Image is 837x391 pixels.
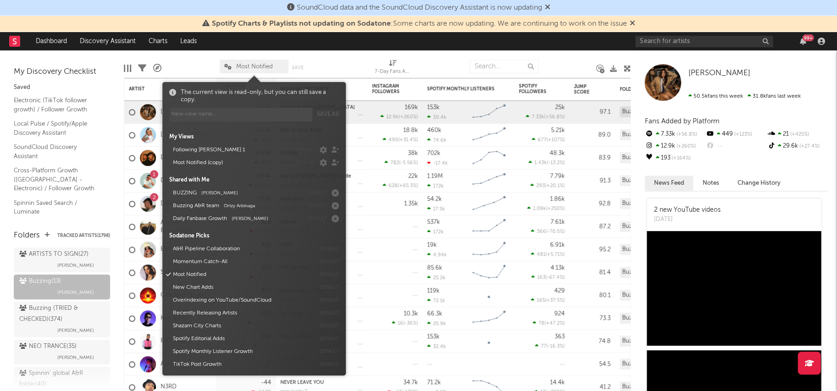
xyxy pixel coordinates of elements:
[161,219,211,235] a: Across Boundaries
[688,69,750,78] a: [PERSON_NAME]
[536,183,545,188] span: 293
[732,132,752,137] span: +123 %
[620,336,658,347] div: Buzzing (13)
[535,343,565,349] div: ( )
[161,177,185,185] a: DJ BOSS
[169,108,312,121] input: New view name...
[554,288,565,294] div: 429
[73,32,142,50] a: Discovery Assistant
[620,152,700,163] div: Buzzing (TRIED & CHECKED) (374)
[201,191,238,195] span: [PERSON_NAME]
[546,321,563,326] span: +47.2 %
[537,229,546,234] span: 366
[320,247,339,251] button: default
[644,140,705,152] div: 12.9k
[14,275,110,299] a: Buzzing(13)[PERSON_NAME]
[320,362,339,367] button: default
[468,284,510,307] svg: Chart title
[644,118,719,125] span: Fans Added by Platform
[670,156,690,161] span: +164 %
[375,55,411,82] div: 7-Day Fans Added (7-Day Fans Added)
[14,95,101,114] a: Electronic (TikTok follower growth) / Follower Growth
[388,138,398,143] span: 490
[554,311,565,317] div: 924
[320,349,339,354] button: default
[161,337,190,345] a: FIFTY ONE
[427,105,439,110] div: 153k
[550,265,565,271] div: 4.13k
[654,205,720,215] div: 2 new YouTube videos
[546,298,563,303] span: +37.5 %
[405,105,418,110] div: 169k
[170,332,315,345] button: Spotify Editorial Adds
[799,38,806,45] button: 99+
[468,193,510,215] svg: Chart title
[124,55,131,82] div: Edit Columns
[537,252,545,257] span: 481
[530,182,565,188] div: ( )
[538,321,544,326] span: 78
[550,196,565,202] div: 1.86k
[408,150,418,156] div: 38k
[728,176,789,191] button: Change History
[545,4,550,11] span: Dismiss
[620,244,658,255] div: Buzzing (13)
[574,198,610,209] div: 92.8
[399,183,416,188] span: +65.3 %
[261,380,271,385] div: -44
[547,206,563,211] span: +250 %
[654,215,720,224] div: [DATE]
[574,359,610,370] div: 54.5
[528,160,565,165] div: ( )
[382,137,418,143] div: ( )
[427,288,439,294] div: 119k
[620,267,658,278] div: Buzzing (13)
[574,336,610,347] div: 74.8
[427,137,446,143] div: 74.6k
[526,114,565,120] div: ( )
[468,170,510,193] svg: Chart title
[232,216,268,221] span: [PERSON_NAME]
[427,183,443,189] div: 172k
[170,187,303,199] button: BUZZING[PERSON_NAME]
[427,380,441,385] div: 71.2k
[400,115,416,120] span: +260 %
[427,252,447,258] div: 4.94k
[470,60,538,73] input: Search...
[297,4,542,11] span: SoundCloud data and the SoundCloud Discovery Assistant is now updating
[292,65,304,70] button: Save
[404,311,418,317] div: 10.3k
[57,287,94,298] span: [PERSON_NAME]
[170,345,315,358] button: Spotify Monthly Listener Growth
[547,275,563,280] span: -67.4 %
[427,173,443,179] div: 1.19M
[212,20,391,28] span: Spotify Charts & Playlists not updating on Sodatone
[688,94,743,99] span: 50.5k fans this week
[170,319,315,332] button: Shazam City Charts
[644,128,705,140] div: 7.33k
[427,343,446,349] div: 32.4k
[170,156,291,169] button: Most Notified (copy)
[320,272,339,277] button: default
[181,89,339,103] div: The current view is read-only, but you can still save a copy.
[548,138,563,143] span: +107 %
[545,115,563,120] span: +56.8 %
[427,297,445,303] div: 72.1k
[390,160,399,165] span: 782
[161,314,187,322] a: Konig Pry
[399,138,416,143] span: +31.4 %
[161,383,177,391] a: N3RD
[14,142,101,161] a: SoundCloud Discovery Assistant
[468,330,510,353] svg: Chart title
[789,132,809,137] span: +425 %
[620,198,658,209] div: Buzzing (13)
[372,83,404,94] div: Instagram Followers
[546,183,563,188] span: +20.1 %
[427,334,439,340] div: 153k
[620,290,658,301] div: Buzzing (13)
[19,368,102,390] div: Spinnin' global A&R folder ( 40 )
[675,144,695,149] span: +260 %
[308,216,327,221] button: default
[236,64,273,70] span: Most Notified
[398,321,403,326] span: 16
